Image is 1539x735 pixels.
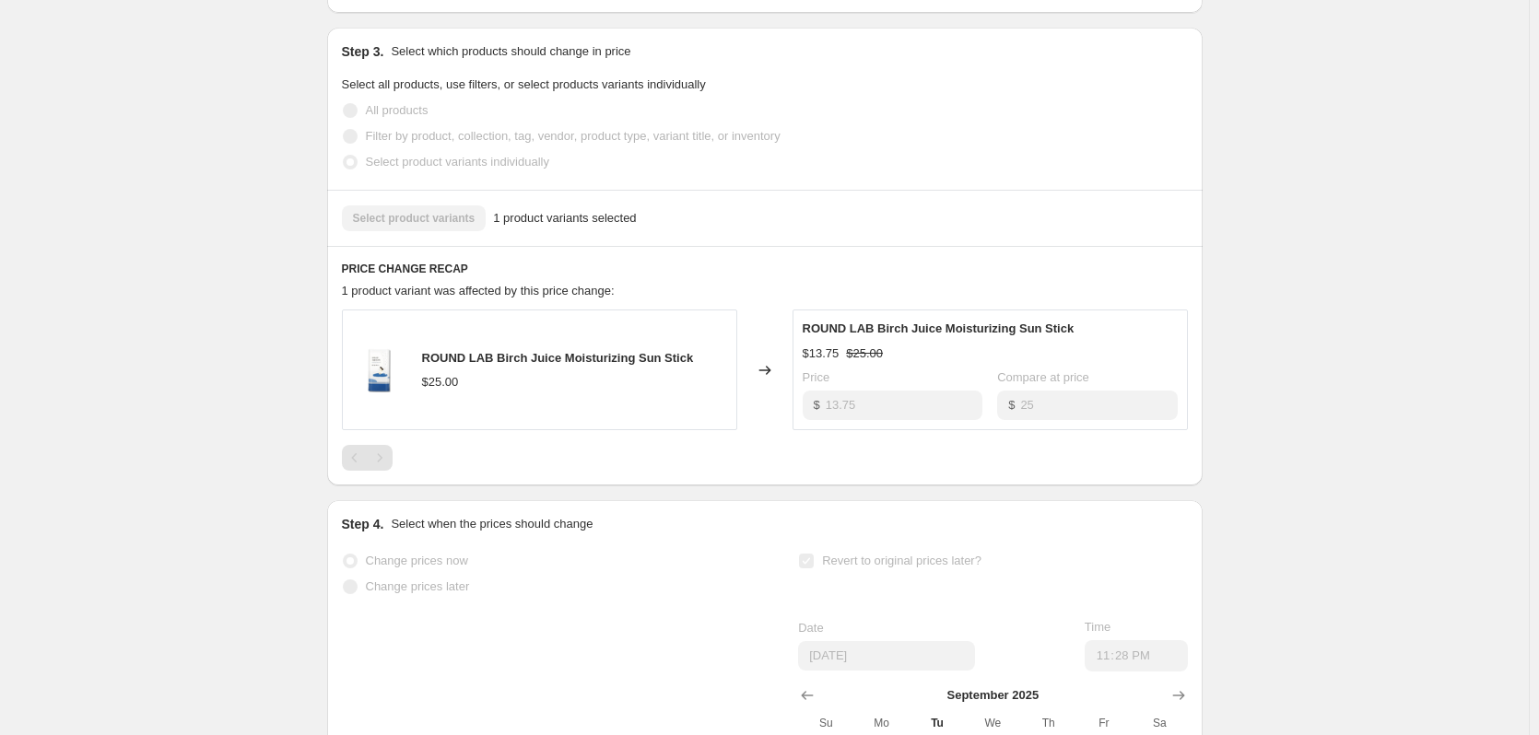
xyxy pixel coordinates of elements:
[366,579,470,593] span: Change prices later
[342,515,384,533] h2: Step 4.
[366,103,429,117] span: All products
[342,77,706,91] span: Select all products, use filters, or select products variants individually
[493,209,636,227] span: 1 product variants selected
[366,129,781,143] span: Filter by product, collection, tag, vendor, product type, variant title, or inventory
[342,445,393,471] nav: Pagination
[1008,398,1015,412] span: $
[862,716,902,730] span: Mo
[1085,620,1110,634] span: Time
[1085,640,1188,671] input: 12:00
[917,716,957,730] span: Tu
[805,716,846,730] span: Su
[1028,716,1068,730] span: Th
[422,351,694,365] span: ROUND LAB Birch Juice Moisturizing Sun Stick
[803,344,840,363] div: $13.75
[798,641,975,671] input: 9/23/2025
[814,398,820,412] span: $
[846,344,883,363] strike: $25.00
[972,716,1013,730] span: We
[366,554,468,567] span: Change prices now
[422,373,459,391] div: $25.00
[798,621,823,635] span: Date
[1166,682,1192,708] button: Show next month, October 2025
[342,42,384,61] h2: Step 3.
[391,42,630,61] p: Select which products should change in price
[794,682,820,708] button: Show previous month, August 2025
[391,515,593,533] p: Select when the prices should change
[822,554,981,567] span: Revert to original prices later?
[366,155,549,169] span: Select product variants individually
[997,370,1089,384] span: Compare at price
[803,321,1075,335] span: ROUND LAB Birch Juice Moisturizing Sun Stick
[1139,716,1180,730] span: Sa
[803,370,830,384] span: Price
[352,343,407,398] img: HARTBEAUTY_12_01488401-0b9e-419e-bf6b-87e5a6c6a59d_80x.png
[342,262,1188,276] h6: PRICE CHANGE RECAP
[1084,716,1124,730] span: Fr
[342,284,615,297] span: 1 product variant was affected by this price change:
